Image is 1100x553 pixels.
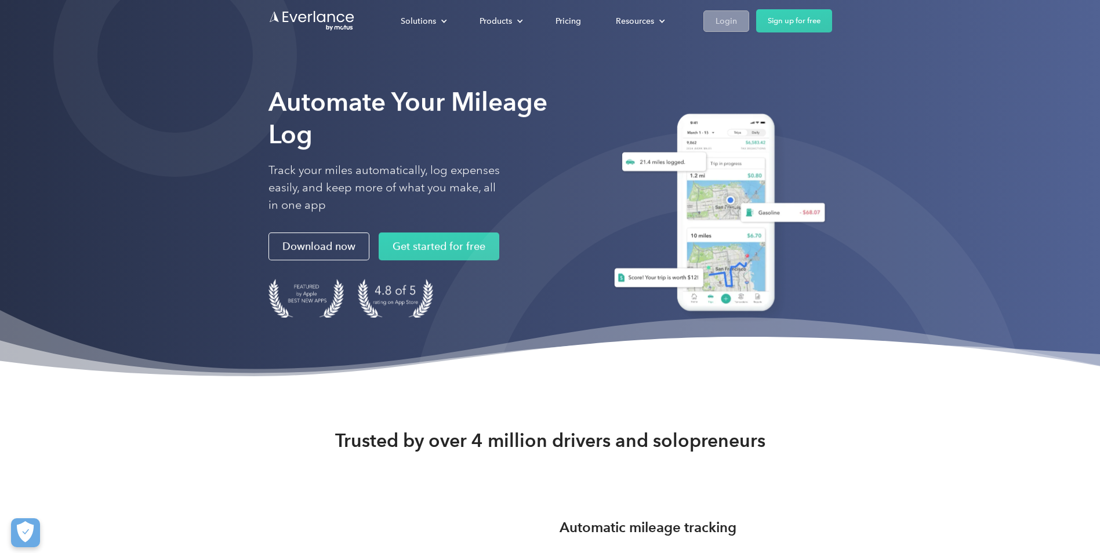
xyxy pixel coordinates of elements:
h3: Automatic mileage tracking [560,517,736,538]
img: Badge for Featured by Apple Best New Apps [268,279,344,318]
div: Login [716,14,737,28]
button: Cookies Settings [11,518,40,547]
div: Pricing [556,14,581,28]
a: Download now [268,232,369,260]
a: Sign up for free [756,9,832,32]
img: 4.9 out of 5 stars on the app store [358,279,433,318]
strong: Trusted by over 4 million drivers and solopreneurs [335,429,765,452]
div: Resources [616,14,654,28]
strong: Automate Your Mileage Log [268,86,547,150]
a: Login [703,10,749,32]
div: Resources [604,11,674,31]
p: Track your miles automatically, log expenses easily, and keep more of what you make, all in one app [268,162,500,214]
a: Pricing [544,11,593,31]
div: Products [468,11,532,31]
a: Get started for free [379,232,499,260]
img: Everlance, mileage tracker app, expense tracking app [600,105,832,325]
a: Go to homepage [268,10,355,32]
div: Solutions [389,11,456,31]
div: Solutions [401,14,436,28]
div: Products [480,14,512,28]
